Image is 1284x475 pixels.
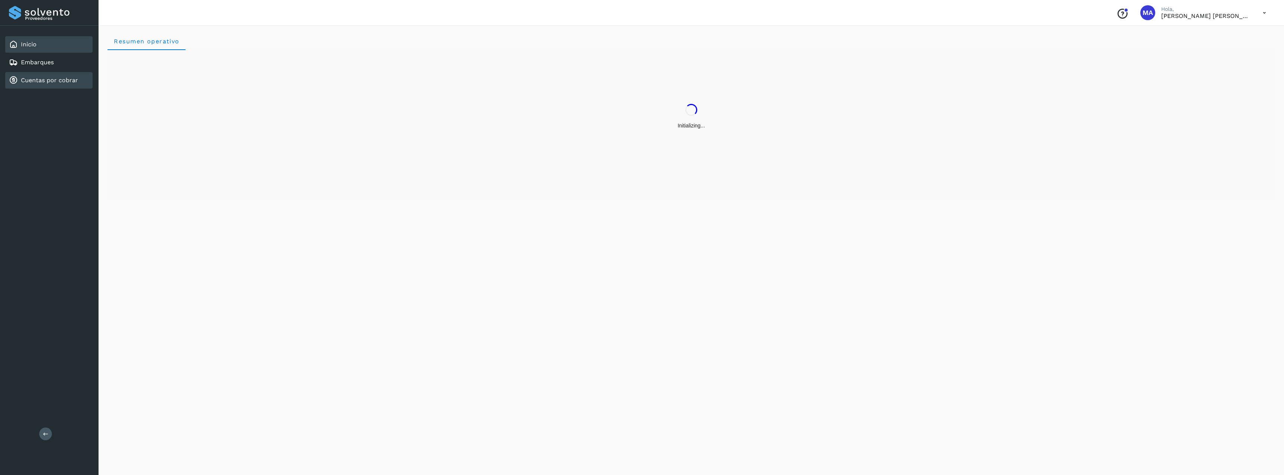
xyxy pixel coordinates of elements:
div: Embarques [5,54,93,71]
a: Cuentas por cobrar [21,77,78,84]
a: Embarques [21,59,54,66]
div: Inicio [5,36,93,53]
p: Hola, [1161,6,1251,12]
p: Marco Antonio Ortiz Jurado [1161,12,1251,19]
a: Inicio [21,41,37,48]
div: Cuentas por cobrar [5,72,93,89]
p: Proveedores [25,16,90,21]
span: Resumen operativo [113,38,180,45]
